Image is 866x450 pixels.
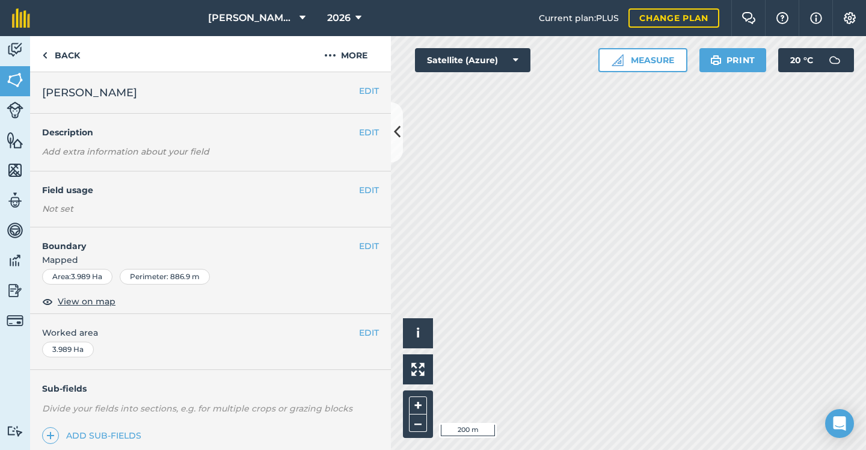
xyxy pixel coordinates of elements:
img: Ruler icon [612,54,624,66]
a: Add sub-fields [42,427,146,444]
img: svg+xml;base64,PD94bWwgdmVyc2lvbj0iMS4wIiBlbmNvZGluZz0idXRmLTgiPz4KPCEtLSBHZW5lcmF0b3I6IEFkb2JlIE... [7,41,23,59]
img: svg+xml;base64,PHN2ZyB4bWxucz0iaHR0cDovL3d3dy53My5vcmcvMjAwMC9zdmciIHdpZHRoPSIxOSIgaGVpZ2h0PSIyNC... [710,53,722,67]
button: View on map [42,294,115,309]
img: svg+xml;base64,PHN2ZyB4bWxucz0iaHR0cDovL3d3dy53My5vcmcvMjAwMC9zdmciIHdpZHRoPSIyMCIgaGVpZ2h0PSIyNC... [324,48,336,63]
img: Two speech bubbles overlapping with the left bubble in the forefront [742,12,756,24]
span: Mapped [30,253,391,267]
img: svg+xml;base64,PHN2ZyB4bWxucz0iaHR0cDovL3d3dy53My5vcmcvMjAwMC9zdmciIHdpZHRoPSI1NiIgaGVpZ2h0PSI2MC... [7,161,23,179]
img: fieldmargin Logo [12,8,30,28]
button: EDIT [359,84,379,97]
span: i [416,325,420,341]
h4: Description [42,126,379,139]
h4: Boundary [30,227,359,253]
img: svg+xml;base64,PD94bWwgdmVyc2lvbj0iMS4wIiBlbmNvZGluZz0idXRmLTgiPz4KPCEtLSBHZW5lcmF0b3I6IEFkb2JlIE... [7,102,23,119]
span: Current plan : PLUS [539,11,619,25]
img: svg+xml;base64,PD94bWwgdmVyc2lvbj0iMS4wIiBlbmNvZGluZz0idXRmLTgiPz4KPCEtLSBHZW5lcmF0b3I6IEFkb2JlIE... [7,425,23,437]
h4: Field usage [42,183,359,197]
div: Open Intercom Messenger [825,409,854,438]
img: svg+xml;base64,PD94bWwgdmVyc2lvbj0iMS4wIiBlbmNvZGluZz0idXRmLTgiPz4KPCEtLSBHZW5lcmF0b3I6IEFkb2JlIE... [7,221,23,239]
em: Divide your fields into sections, e.g. for multiple crops or grazing blocks [42,403,352,414]
button: 20 °C [778,48,854,72]
img: A cog icon [843,12,857,24]
button: EDIT [359,126,379,139]
button: + [409,396,427,415]
span: 20 ° C [790,48,813,72]
img: svg+xml;base64,PHN2ZyB4bWxucz0iaHR0cDovL3d3dy53My5vcmcvMjAwMC9zdmciIHdpZHRoPSI1NiIgaGVpZ2h0PSI2MC... [7,131,23,149]
img: svg+xml;base64,PHN2ZyB4bWxucz0iaHR0cDovL3d3dy53My5vcmcvMjAwMC9zdmciIHdpZHRoPSIxNCIgaGVpZ2h0PSIyNC... [46,428,55,443]
img: svg+xml;base64,PHN2ZyB4bWxucz0iaHR0cDovL3d3dy53My5vcmcvMjAwMC9zdmciIHdpZHRoPSI1NiIgaGVpZ2h0PSI2MC... [7,71,23,89]
button: EDIT [359,239,379,253]
img: svg+xml;base64,PD94bWwgdmVyc2lvbj0iMS4wIiBlbmNvZGluZz0idXRmLTgiPz4KPCEtLSBHZW5lcmF0b3I6IEFkb2JlIE... [7,191,23,209]
img: svg+xml;base64,PD94bWwgdmVyc2lvbj0iMS4wIiBlbmNvZGluZz0idXRmLTgiPz4KPCEtLSBHZW5lcmF0b3I6IEFkb2JlIE... [823,48,847,72]
button: Satellite (Azure) [415,48,530,72]
img: svg+xml;base64,PHN2ZyB4bWxucz0iaHR0cDovL3d3dy53My5vcmcvMjAwMC9zdmciIHdpZHRoPSI5IiBoZWlnaHQ9IjI0Ii... [42,48,48,63]
img: svg+xml;base64,PHN2ZyB4bWxucz0iaHR0cDovL3d3dy53My5vcmcvMjAwMC9zdmciIHdpZHRoPSIxNyIgaGVpZ2h0PSIxNy... [810,11,822,25]
h4: Sub-fields [30,382,391,395]
em: Add extra information about your field [42,146,209,157]
button: EDIT [359,183,379,197]
a: Back [30,36,92,72]
img: svg+xml;base64,PD94bWwgdmVyc2lvbj0iMS4wIiBlbmNvZGluZz0idXRmLTgiPz4KPCEtLSBHZW5lcmF0b3I6IEFkb2JlIE... [7,251,23,270]
span: [PERSON_NAME] & SONS (MILL HOUSE) [208,11,295,25]
button: – [409,415,427,432]
div: Not set [42,203,379,215]
img: Four arrows, one pointing top left, one top right, one bottom right and the last bottom left [411,363,425,376]
span: [PERSON_NAME] [42,84,137,101]
button: i [403,318,433,348]
div: Perimeter : 886.9 m [120,269,210,285]
button: Print [699,48,767,72]
img: A question mark icon [775,12,790,24]
span: View on map [58,295,115,308]
button: More [301,36,391,72]
div: 3.989 Ha [42,342,94,357]
img: svg+xml;base64,PHN2ZyB4bWxucz0iaHR0cDovL3d3dy53My5vcmcvMjAwMC9zdmciIHdpZHRoPSIxOCIgaGVpZ2h0PSIyNC... [42,294,53,309]
button: Measure [598,48,687,72]
span: 2026 [327,11,351,25]
a: Change plan [628,8,719,28]
img: svg+xml;base64,PD94bWwgdmVyc2lvbj0iMS4wIiBlbmNvZGluZz0idXRmLTgiPz4KPCEtLSBHZW5lcmF0b3I6IEFkb2JlIE... [7,312,23,329]
span: Worked area [42,326,379,339]
button: EDIT [359,326,379,339]
div: Area : 3.989 Ha [42,269,112,285]
img: svg+xml;base64,PD94bWwgdmVyc2lvbj0iMS4wIiBlbmNvZGluZz0idXRmLTgiPz4KPCEtLSBHZW5lcmF0b3I6IEFkb2JlIE... [7,282,23,300]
